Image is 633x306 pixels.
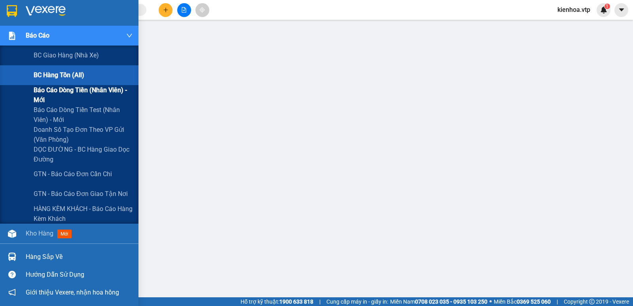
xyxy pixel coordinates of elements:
[34,70,84,80] span: BC hàng tồn (all)
[8,32,16,40] img: solution-icon
[159,3,172,17] button: plus
[618,6,625,13] span: caret-down
[415,298,487,305] strong: 0708 023 035 - 0935 103 250
[517,298,551,305] strong: 0369 525 060
[26,230,53,237] span: Kho hàng
[605,4,610,9] sup: 1
[34,85,133,105] span: Báo cáo dòng tiền (nhân viên) - mới
[614,3,628,17] button: caret-down
[34,50,99,60] span: BC giao hàng (nhà xe)
[34,144,133,164] span: DỌC ĐƯỜNG - BC hàng giao dọc đường
[199,7,205,13] span: aim
[241,297,313,306] span: Hỗ trợ kỹ thuật:
[7,5,17,17] img: logo-vxr
[589,299,595,304] span: copyright
[34,189,128,199] span: GTN - Báo cáo đơn giao tận nơi
[26,30,49,40] span: Báo cáo
[390,297,487,306] span: Miền Nam
[600,6,607,13] img: icon-new-feature
[163,7,169,13] span: plus
[26,251,133,263] div: Hàng sắp về
[279,298,313,305] strong: 1900 633 818
[489,300,492,303] span: ⚪️
[319,297,320,306] span: |
[8,289,16,296] span: notification
[181,7,187,13] span: file-add
[34,125,133,144] span: Doanh số tạo đơn theo VP gửi (văn phòng)
[26,269,133,281] div: Hướng dẫn sử dụng
[494,297,551,306] span: Miền Bắc
[34,105,133,125] span: Báo cáo dòng tiền test (nhân viên) - mới
[34,169,112,179] span: GTN - Báo cáo đơn cần chi
[606,4,608,9] span: 1
[34,204,133,224] span: HÀNG KÈM KHÁCH - Báo cáo hàng kèm khách
[557,297,558,306] span: |
[177,3,191,17] button: file-add
[26,287,119,297] span: Giới thiệu Vexere, nhận hoa hồng
[8,253,16,261] img: warehouse-icon
[326,297,388,306] span: Cung cấp máy in - giấy in:
[551,5,597,15] span: kienhoa.vtp
[8,230,16,238] img: warehouse-icon
[126,32,133,39] span: down
[8,271,16,278] span: question-circle
[57,230,72,238] span: mới
[195,3,209,17] button: aim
